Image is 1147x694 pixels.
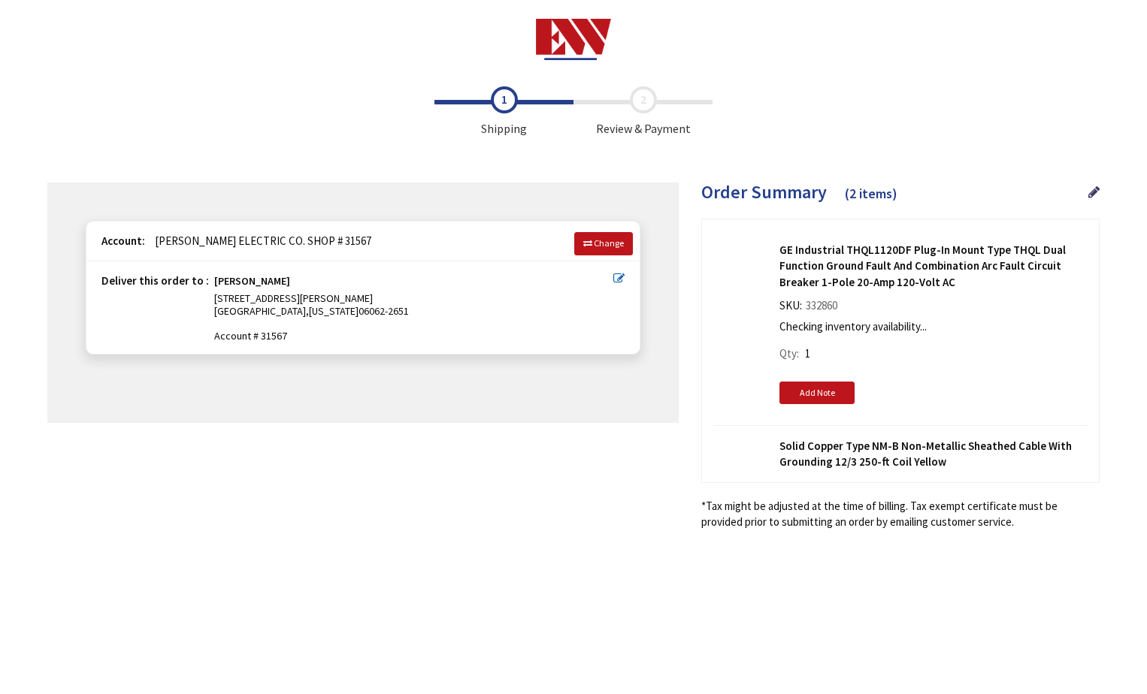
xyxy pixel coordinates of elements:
span: [PERSON_NAME] ELECTRIC CO. SHOP # 31567 [147,234,371,248]
strong: Deliver this order to : [101,273,209,288]
span: 06062-2651 [359,304,409,318]
strong: Account: [101,234,145,248]
span: [US_STATE] [309,304,359,318]
strong: GE Industrial THQL1120DF Plug-In Mount Type THQL Dual Function Ground Fault And Combination Arc F... [779,242,1088,290]
div: SKU: [779,297,841,318]
span: (2 items) [845,185,897,202]
span: 1 [805,346,810,361]
span: 332860 [802,298,841,312]
span: Account # 31567 [214,330,613,342]
p: Checking inventory availability... [779,318,1080,334]
span: Shipping [434,86,573,137]
strong: Solid Copper Type NM-B Non-Metallic Sheathed Cable With Grounding 12/3 250-ft Coil Yellow [779,438,1088,470]
span: Change [594,237,624,249]
: *Tax might be adjusted at the time of billing. Tax exempt certificate must be provided prior to s... [701,498,1100,530]
span: Review & Payment [573,86,713,137]
strong: [PERSON_NAME] [214,275,290,292]
img: Electrical Wholesalers, Inc. [536,19,612,60]
span: [STREET_ADDRESS][PERSON_NAME] [214,291,373,305]
a: Change [574,232,633,255]
span: Order Summary [701,180,827,204]
span: [GEOGRAPHIC_DATA], [214,304,309,318]
span: Qty [779,346,797,361]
